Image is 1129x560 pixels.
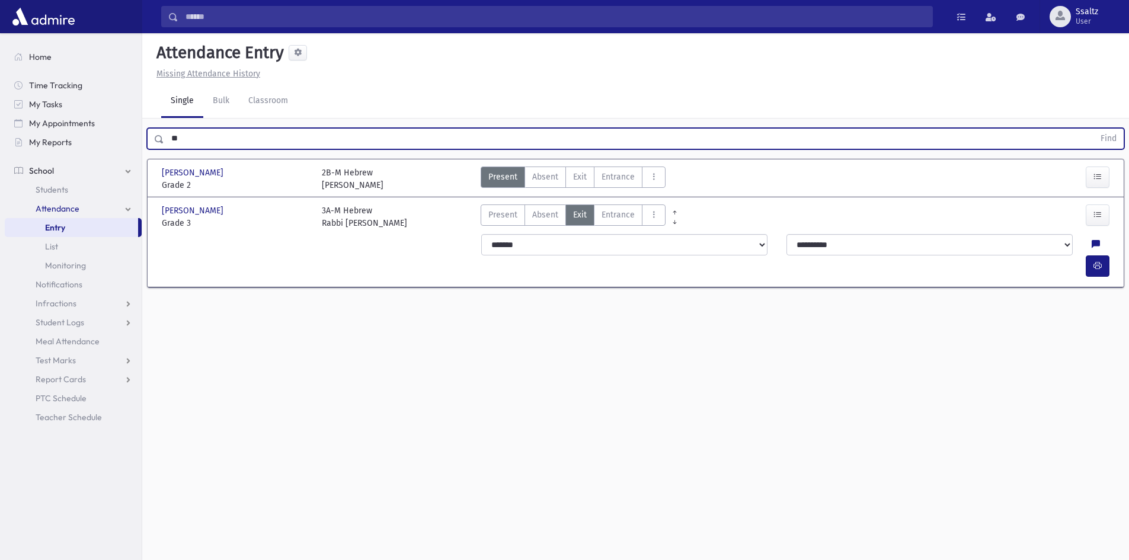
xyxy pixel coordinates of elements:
a: Students [5,180,142,199]
span: Student Logs [36,317,84,328]
span: [PERSON_NAME] [162,167,226,179]
a: School [5,161,142,180]
a: Monitoring [5,256,142,275]
div: AttTypes [481,167,666,191]
div: 2B-M Hebrew [PERSON_NAME] [322,167,383,191]
span: Present [488,171,517,183]
span: Students [36,184,68,195]
img: AdmirePro [9,5,78,28]
span: School [29,165,54,176]
span: Attendance [36,203,79,214]
h5: Attendance Entry [152,43,284,63]
span: Report Cards [36,374,86,385]
span: Absent [532,209,558,221]
span: Meal Attendance [36,336,100,347]
span: Absent [532,171,558,183]
span: Grade 3 [162,217,310,229]
div: 3A-M Hebrew Rabbi [PERSON_NAME] [322,204,407,229]
a: Meal Attendance [5,332,142,351]
span: Test Marks [36,355,76,366]
span: Monitoring [45,260,86,271]
span: List [45,241,58,252]
a: Notifications [5,275,142,294]
span: Home [29,52,52,62]
button: Find [1093,129,1124,149]
u: Missing Attendance History [156,69,260,79]
input: Search [178,6,932,27]
a: Home [5,47,142,66]
span: Notifications [36,279,82,290]
span: My Appointments [29,118,95,129]
a: Teacher Schedule [5,408,142,427]
span: Entrance [602,171,635,183]
a: PTC Schedule [5,389,142,408]
a: Time Tracking [5,76,142,95]
a: Test Marks [5,351,142,370]
a: Student Logs [5,313,142,332]
span: Teacher Schedule [36,412,102,423]
span: My Reports [29,137,72,148]
a: Missing Attendance History [152,69,260,79]
span: Exit [573,171,587,183]
a: Classroom [239,85,298,118]
a: Infractions [5,294,142,313]
span: Entry [45,222,65,233]
span: Present [488,209,517,221]
span: Grade 2 [162,179,310,191]
a: Report Cards [5,370,142,389]
span: Ssaltz [1076,7,1098,17]
span: [PERSON_NAME] [162,204,226,217]
a: My Reports [5,133,142,152]
span: Entrance [602,209,635,221]
a: Bulk [203,85,239,118]
a: My Appointments [5,114,142,133]
a: List [5,237,142,256]
span: My Tasks [29,99,62,110]
a: Single [161,85,203,118]
span: User [1076,17,1098,26]
a: My Tasks [5,95,142,114]
span: Infractions [36,298,76,309]
span: Exit [573,209,587,221]
a: Attendance [5,199,142,218]
a: Entry [5,218,138,237]
div: AttTypes [481,204,666,229]
span: Time Tracking [29,80,82,91]
span: PTC Schedule [36,393,87,404]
